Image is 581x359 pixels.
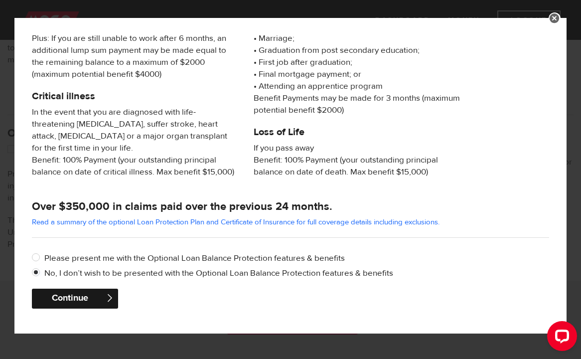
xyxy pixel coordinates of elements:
[44,252,549,264] label: Please present me with the Optional Loan Balance Protection features & benefits
[44,267,549,279] label: No, I don’t wish to be presented with the Optional Loan Balance Protection features & benefits
[32,267,44,280] input: No, I don’t wish to be presented with the Optional Loan Balance Protection features & benefits
[254,142,460,178] span: If you pass away Benefit: 100% Payment (your outstanding principal balance on date of death. Max ...
[32,106,239,178] span: In the event that you are diagnosed with life-threatening [MEDICAL_DATA], suffer stroke, heart at...
[539,317,581,359] iframe: LiveChat chat widget
[106,294,114,302] span: 
[32,199,549,213] h4: Over $350,000 in claims paid over the previous 24 months.
[32,289,118,309] button: Continue
[32,252,44,265] input: Please present me with the Optional Loan Balance Protection features & benefits
[32,90,239,102] h5: Critical illness
[254,126,460,138] h5: Loss of Life
[32,217,439,227] a: Read a summary of the optional Loan Protection Plan and Certificate of Insurance for full coverag...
